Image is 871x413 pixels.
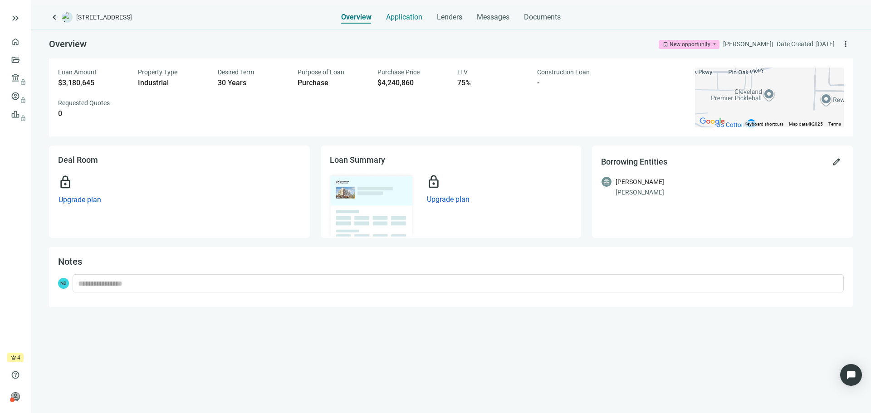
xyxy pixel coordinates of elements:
[840,364,862,386] div: Open Intercom Messenger
[138,68,177,76] span: Property Type
[426,194,470,204] button: Upgrade plan
[386,13,422,22] span: Application
[537,68,590,76] span: Construction Loan
[524,13,561,22] span: Documents
[723,39,773,49] div: [PERSON_NAME] |
[49,12,60,23] a: keyboard_arrow_left
[10,13,21,24] button: keyboard_double_arrow_right
[457,78,526,87] div: 75%
[218,68,254,76] span: Desired Term
[427,195,470,204] span: Upgrade plan
[218,78,287,87] div: 30 Years
[457,68,468,76] span: LTV
[11,392,20,401] span: person
[58,278,69,289] span: ND
[58,78,127,87] div: $3,180,645
[662,41,669,48] span: bookmark
[58,99,110,107] span: Requested Quotes
[829,155,844,169] button: edit
[697,116,727,127] a: Open this area in Google Maps (opens a new window)
[616,187,844,197] div: [PERSON_NAME]
[58,256,82,267] span: Notes
[58,68,97,76] span: Loan Amount
[49,39,87,49] span: Overview
[832,157,841,166] span: edit
[841,39,850,49] span: more_vert
[601,157,667,166] span: Borrowing Entities
[377,68,420,76] span: Purchase Price
[330,155,385,165] span: Loan Summary
[11,370,20,379] span: help
[828,121,841,126] a: Terms (opens in new tab)
[59,195,101,204] span: Upgrade plan
[437,13,462,22] span: Lenders
[537,78,606,87] div: -
[426,175,441,189] span: lock
[58,195,102,204] button: Upgrade plan
[777,39,835,49] div: Date Created: [DATE]
[477,13,509,21] span: Messages
[744,121,783,127] button: Keyboard shortcuts
[11,355,16,360] span: crown
[138,78,207,87] div: Industrial
[298,68,344,76] span: Purpose of Loan
[62,12,73,23] img: deal-logo
[298,78,367,87] div: Purchase
[58,175,73,189] span: lock
[327,172,416,239] img: dealOverviewImg
[58,155,98,165] span: Deal Room
[341,13,372,22] span: Overview
[377,78,446,87] div: $4,240,860
[616,177,664,187] div: [PERSON_NAME]
[789,121,823,126] span: Map data ©2025
[76,13,132,22] span: [STREET_ADDRESS]
[838,37,853,51] button: more_vert
[58,109,127,118] div: 0
[17,353,20,362] span: 4
[670,40,710,49] div: New opportunity
[697,116,727,127] img: Google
